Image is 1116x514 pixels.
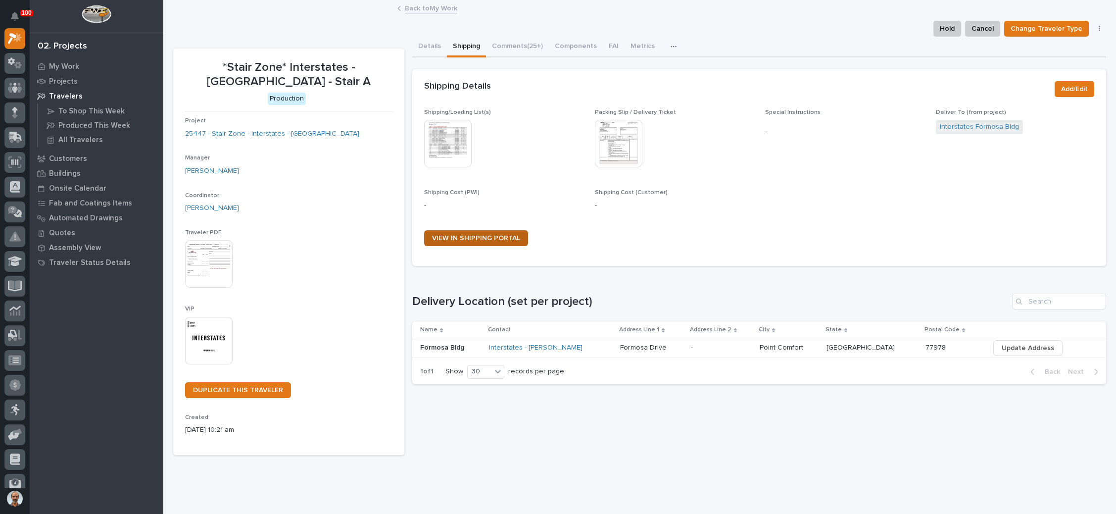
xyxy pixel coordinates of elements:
p: - [765,127,923,137]
a: Onsite Calendar [30,181,163,196]
a: VIEW IN SHIPPING PORTAL [424,230,528,246]
button: Change Traveler Type [1004,21,1089,37]
a: Assembly View [30,240,163,255]
span: Shipping Cost (PWI) [424,190,480,196]
tr: Formosa BldgFormosa Bldg Interstates - [PERSON_NAME] Formosa DriveFormosa Drive -- Point ComfortP... [412,339,1106,357]
p: Projects [49,77,78,86]
p: Quotes [49,229,75,238]
a: To Shop This Week [38,104,163,118]
span: Cancel [971,23,994,35]
span: Packing Slip / Delivery Ticket [595,109,676,115]
h1: Delivery Location (set per project) [412,295,1008,309]
p: [DATE] 10:21 am [185,425,392,435]
button: Cancel [965,21,1000,37]
p: - [595,201,753,211]
button: Components [549,37,603,57]
button: FAI [603,37,625,57]
p: All Travelers [58,136,103,145]
p: [GEOGRAPHIC_DATA] [826,342,897,352]
p: Name [420,324,437,335]
button: Update Address [993,340,1063,356]
span: Created [185,414,208,420]
p: Customers [49,154,87,163]
p: Show [445,367,463,376]
p: 100 [22,9,32,16]
button: Add/Edit [1055,81,1094,97]
span: Manager [185,155,210,161]
p: Contact [488,324,511,335]
p: Onsite Calendar [49,184,106,193]
p: My Work [49,62,79,71]
span: Shipping Cost (Customer) [595,190,668,196]
a: Projects [30,74,163,89]
button: Shipping [447,37,486,57]
a: Traveler Status Details [30,255,163,270]
a: 25447 - Stair Zone - Interstates - [GEOGRAPHIC_DATA] [185,129,359,139]
div: 30 [468,366,491,377]
span: Change Traveler Type [1011,23,1082,35]
p: To Shop This Week [58,107,125,116]
a: Customers [30,151,163,166]
p: Address Line 2 [690,324,731,335]
a: DUPLICATE THIS TRAVELER [185,382,291,398]
span: VIP [185,306,194,312]
button: Hold [933,21,961,37]
p: - [691,342,695,352]
p: - [424,201,582,211]
p: Assembly View [49,244,101,253]
div: Notifications100 [12,12,25,28]
p: Traveler Status Details [49,258,131,267]
span: Special Instructions [765,109,821,115]
span: VIEW IN SHIPPING PORTAL [432,235,520,242]
p: Travelers [49,92,83,101]
span: DUPLICATE THIS TRAVELER [193,387,283,394]
span: Hold [940,23,955,35]
p: Automated Drawings [49,214,123,223]
a: Buildings [30,166,163,181]
p: Buildings [49,169,81,178]
h2: Shipping Details [424,81,491,92]
button: Comments (25+) [486,37,549,57]
p: records per page [508,367,564,376]
span: Traveler PDF [185,230,222,236]
input: Search [1012,294,1106,309]
p: Produced This Week [58,121,130,130]
p: Formosa Bldg [420,342,466,352]
p: City [759,324,770,335]
span: Shipping/Loading List(s) [424,109,491,115]
a: My Work [30,59,163,74]
a: Interstates - [PERSON_NAME] [489,344,582,352]
span: Back [1039,367,1060,376]
div: 02. Projects [38,41,87,52]
p: 1 of 1 [412,360,441,384]
a: Quotes [30,225,163,240]
p: Point Comfort [760,342,805,352]
button: Details [412,37,447,57]
button: Next [1064,367,1106,376]
span: Project [185,118,206,124]
p: Fab and Coatings Items [49,199,132,208]
a: [PERSON_NAME] [185,203,239,213]
button: Back [1022,367,1064,376]
a: All Travelers [38,133,163,147]
p: State [825,324,842,335]
p: Address Line 1 [619,324,659,335]
span: Update Address [1002,342,1054,354]
p: *Stair Zone* Interstates - [GEOGRAPHIC_DATA] - Stair A [185,60,392,89]
p: Formosa Drive [620,342,669,352]
span: Next [1068,367,1090,376]
p: 77978 [925,342,948,352]
button: Notifications [4,6,25,27]
a: Travelers [30,89,163,103]
a: Interstates Formosa Bldg [940,122,1019,132]
img: Workspace Logo [82,5,111,23]
a: Automated Drawings [30,210,163,225]
span: Coordinator [185,193,219,199]
span: Add/Edit [1061,83,1088,95]
a: Produced This Week [38,118,163,132]
a: Back toMy Work [405,2,457,13]
span: Deliver To (from project) [936,109,1006,115]
button: users-avatar [4,488,25,509]
a: Fab and Coatings Items [30,196,163,210]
